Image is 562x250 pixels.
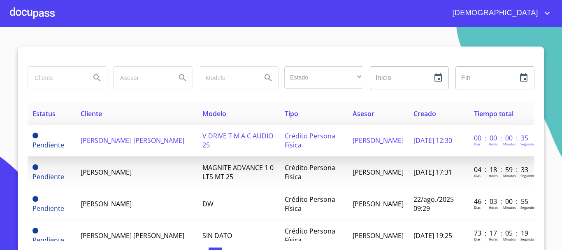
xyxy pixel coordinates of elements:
span: Pendiente [33,236,64,245]
p: Segundos [520,142,536,146]
span: [PERSON_NAME] [353,168,404,177]
p: Minutos [503,237,516,241]
span: [PERSON_NAME] [353,199,404,208]
span: Creado [413,109,436,118]
span: [PERSON_NAME] [353,231,404,240]
span: Crédito Persona Física [285,227,335,245]
span: Tipo [285,109,298,118]
span: Pendiente [33,164,38,170]
p: Segundos [520,237,536,241]
span: [DATE] 12:30 [413,136,452,145]
span: [PERSON_NAME] [PERSON_NAME] [81,136,184,145]
span: DW [202,199,214,208]
span: Pendiente [33,172,64,181]
p: Horas [489,142,498,146]
span: Pendiente [33,228,38,234]
p: Minutos [503,205,516,210]
p: Segundos [520,173,536,178]
span: 22/ago./2025 09:29 [413,195,454,213]
p: 73 : 17 : 05 : 19 [474,229,529,238]
p: 04 : 18 : 59 : 33 [474,165,529,174]
span: [DATE] 19:25 [413,231,452,240]
span: Pendiente [33,140,64,150]
span: V DRIVE T M A C AUDIO 25 [202,131,273,150]
input: search [28,67,84,89]
p: Minutos [503,142,516,146]
button: Search [87,68,107,88]
p: Segundos [520,205,536,210]
span: Modelo [202,109,226,118]
p: Dias [474,173,481,178]
span: [PERSON_NAME] [PERSON_NAME] [81,231,184,240]
span: [PERSON_NAME] [81,168,132,177]
p: Minutos [503,173,516,178]
button: account of current user [446,7,552,20]
p: Dias [474,205,481,210]
span: MAGNITE ADVANCE 1 0 LTS MT 25 [202,163,274,181]
input: search [114,67,170,89]
p: Horas [489,173,498,178]
p: 46 : 03 : 00 : 55 [474,197,529,206]
span: SIN DATO [202,231,232,240]
span: Crédito Persona Física [285,195,335,213]
span: [DEMOGRAPHIC_DATA] [446,7,542,20]
span: Tiempo total [474,109,513,118]
button: Search [173,68,193,88]
span: Crédito Persona Física [285,131,335,150]
p: Horas [489,237,498,241]
span: Pendiente [33,204,64,213]
span: Estatus [33,109,56,118]
p: Dias [474,142,481,146]
p: Horas [489,205,498,210]
span: Cliente [81,109,102,118]
span: [PERSON_NAME] [353,136,404,145]
span: Pendiente [33,196,38,202]
p: Dias [474,237,481,241]
button: Search [258,68,278,88]
span: Crédito Persona Física [285,163,335,181]
span: Pendiente [33,133,38,138]
p: 00 : 00 : 00 : 35 [474,133,529,143]
input: search [199,67,255,89]
div: ​ [284,66,363,89]
span: [DATE] 17:31 [413,168,452,177]
span: Asesor [353,109,374,118]
span: [PERSON_NAME] [81,199,132,208]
